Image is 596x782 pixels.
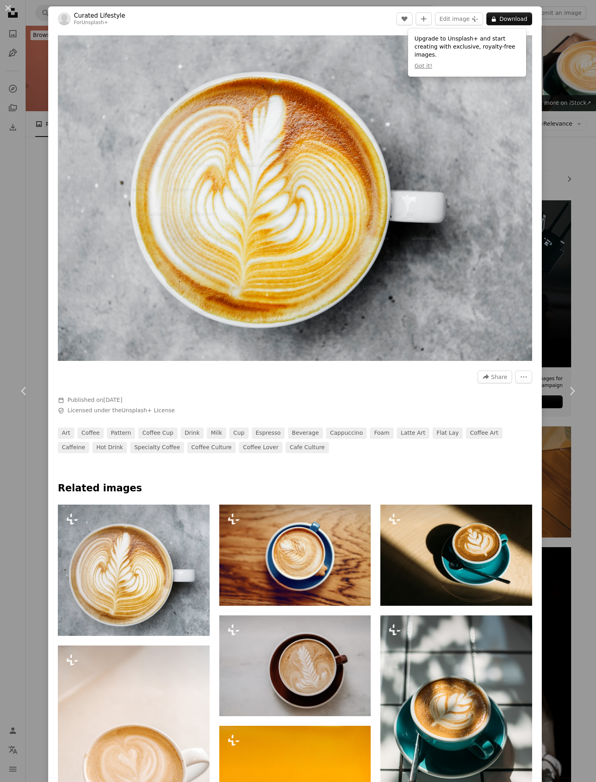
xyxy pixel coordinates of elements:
[58,35,532,361] button: Zoom in on this image
[58,12,71,25] img: Go to Curated Lifestyle's profile
[74,12,125,20] a: Curated Lifestyle
[58,442,89,453] a: caffeine
[58,755,210,762] a: a cappuccino with a leaf design in a white cup
[67,397,122,403] span: Published on
[219,615,371,717] img: a cappuccino with a leaf drawn on it
[92,442,127,453] a: hot drink
[187,442,236,453] a: coffee culture
[414,62,432,70] button: Got it!
[122,407,175,413] a: Unsplash+ License
[491,371,507,383] span: Share
[78,428,104,439] a: coffee
[370,428,393,439] a: foam
[103,397,122,403] time: September 19, 2024 at 5:01:47 PM GMT+3
[74,20,125,26] div: For
[67,407,175,415] span: Licensed under the
[58,566,210,574] a: Aerial view of latte art
[58,482,532,495] h4: Related images
[239,442,282,453] a: coffee lover
[433,428,463,439] a: flat lay
[58,428,74,439] a: art
[380,505,532,606] img: a cup of cappuccino on a saucer with a spoon
[478,371,512,383] button: Share this image
[219,505,371,606] img: Top view of delicious creamy cup of coffee on desk.
[219,552,371,559] a: Top view of delicious creamy cup of coffee on desk.
[138,428,177,439] a: coffee cup
[252,428,285,439] a: espresso
[416,12,432,25] button: Add to Collection
[396,12,412,25] button: Like
[288,428,323,439] a: beverage
[286,442,329,453] a: cafe culture
[82,20,108,25] a: Unsplash+
[548,352,596,430] a: Next
[466,428,502,439] a: coffee art
[435,12,483,25] button: Edit image
[397,428,429,439] a: latte art
[515,371,532,383] button: More Actions
[207,428,226,439] a: milk
[58,505,210,635] img: Aerial view of latte art
[229,428,249,439] a: cup
[130,442,184,453] a: specialty coffee
[380,552,532,559] a: a cup of cappuccino on a saucer with a spoon
[326,428,367,439] a: cappuccino
[486,12,532,25] button: Download
[380,725,532,733] a: a cappuccino on a saucer on a tiled floor
[219,662,371,669] a: a cappuccino with a leaf drawn on it
[181,428,204,439] a: drink
[107,428,135,439] a: pattern
[408,29,526,77] div: Upgrade to Unsplash+ and start creating with exclusive, royalty-free images.
[58,35,532,361] img: Aerial view of latte art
